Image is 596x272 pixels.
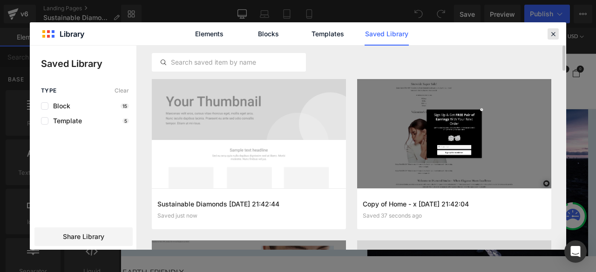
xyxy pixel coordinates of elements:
[31,173,255,218] span: We exist to add sparkle to life's most joyous times and to contribute to a bright future by uphol...
[157,212,340,219] div: Saved just now
[363,212,546,219] div: Saved 37 seconds ago
[197,5,366,15] div: Sitewide Super Sale 50%+ OFF Sale.
[530,5,549,14] div: USD
[14,5,87,15] div: [GEOGRAPHIC_DATA]
[41,57,136,71] p: Saved Library
[157,199,340,209] h3: Sustainable Diamonds [DATE] 21:42:44
[138,160,192,170] span: Ethical Diamonds
[365,22,409,46] a: Saved Library
[246,22,291,46] a: Blocks
[48,102,70,110] span: Block
[115,87,129,94] span: Clear
[39,15,141,26] a: [EMAIL_ADDRESS][DOMAIN_NAME]
[63,232,104,241] span: Share Library
[316,7,343,14] a: Shop Now
[31,160,292,171] p: A Positive Outlook - Sustainable &
[121,103,129,109] p: 15
[292,96,554,271] img: positive outlook
[152,57,305,68] input: Search saved item by name
[31,148,111,160] span: A DIAMOND GUIDE
[363,199,546,209] h3: Copy of Home - x [DATE] 21:42:04
[541,45,549,53] span: 0
[564,240,587,263] div: Open Intercom Messenger
[122,118,129,124] p: 5
[48,117,82,125] span: Template
[535,47,545,63] a: 0
[187,22,231,46] a: Elements
[41,87,57,94] span: Type
[221,45,342,63] img: Diamond Studio
[305,22,350,46] a: Templates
